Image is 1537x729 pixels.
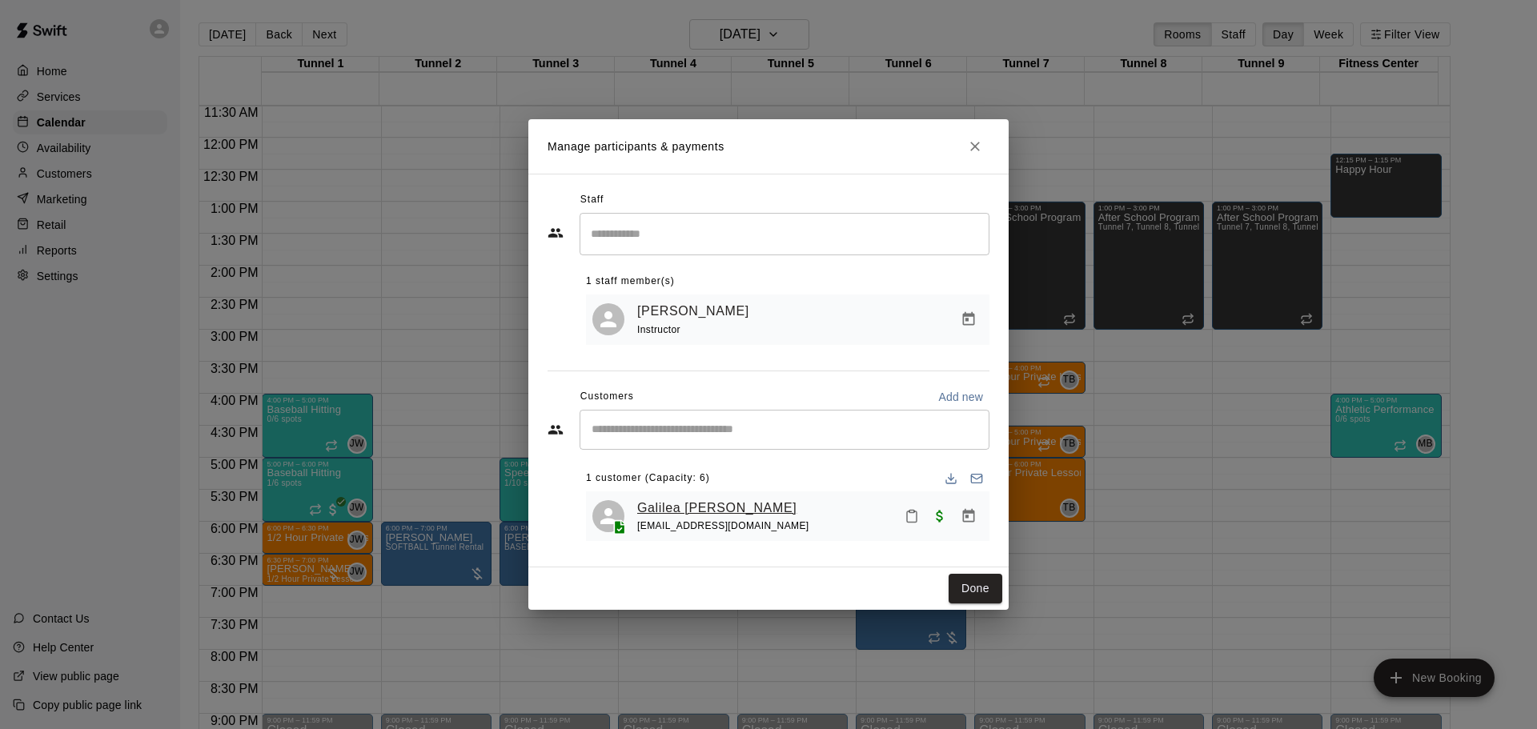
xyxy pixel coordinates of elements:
a: [PERSON_NAME] [637,301,749,322]
svg: Staff [548,225,564,241]
p: Add new [938,389,983,405]
button: Manage bookings & payment [954,305,983,334]
a: Galilea [PERSON_NAME] [637,498,797,519]
button: Mark attendance [898,503,925,530]
span: Paid with Credit [925,508,954,522]
div: Corrin Green [592,303,624,335]
button: Email participants [964,466,989,491]
button: Manage bookings & payment [954,502,983,531]
svg: Customers [548,422,564,438]
span: Staff [580,187,604,213]
p: Manage participants & payments [548,138,724,155]
div: Start typing to search customers... [580,410,989,450]
span: 1 staff member(s) [586,269,675,294]
span: 1 customer (Capacity: 6) [586,466,710,491]
span: Customers [580,384,634,410]
div: Search staff [580,213,989,255]
span: [EMAIL_ADDRESS][DOMAIN_NAME] [637,520,809,531]
span: Instructor [637,324,680,335]
button: Close [961,132,989,161]
button: Add new [932,384,989,410]
button: Done [949,574,1002,603]
div: Galilea Nieto [592,500,624,532]
button: Download list [938,466,964,491]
